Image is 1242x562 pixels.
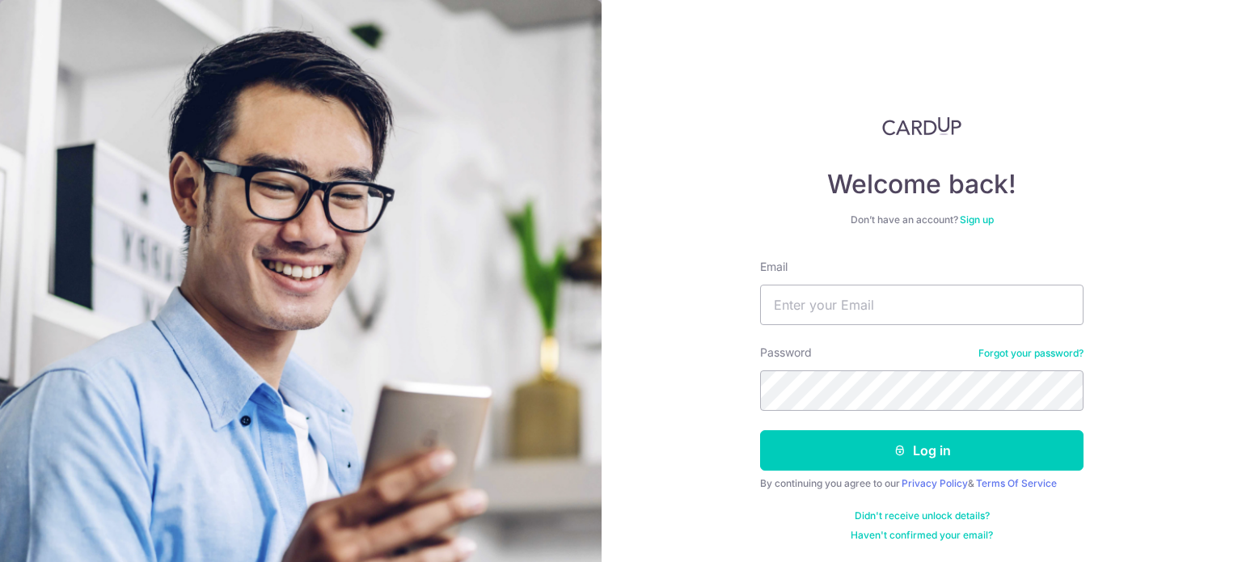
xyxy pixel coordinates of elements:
label: Email [760,259,788,275]
button: Log in [760,430,1084,471]
a: Terms Of Service [976,477,1057,489]
a: Haven't confirmed your email? [851,529,993,542]
a: Privacy Policy [902,477,968,489]
div: Don’t have an account? [760,213,1084,226]
input: Enter your Email [760,285,1084,325]
img: CardUp Logo [882,116,961,136]
a: Forgot your password? [978,347,1084,360]
div: By continuing you agree to our & [760,477,1084,490]
a: Sign up [960,213,994,226]
a: Didn't receive unlock details? [855,509,990,522]
label: Password [760,344,812,361]
h4: Welcome back! [760,168,1084,201]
